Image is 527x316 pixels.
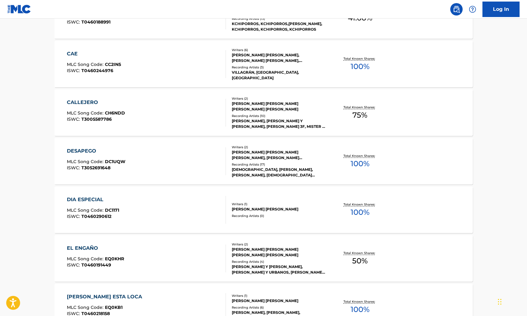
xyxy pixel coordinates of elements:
[67,110,105,116] span: MLC Song Code :
[232,293,325,298] div: Writers ( 1 )
[54,235,473,282] a: EL ENGAÑOMLC Song Code:EQ0KHRISWC:T0460191449Writers (2)[PERSON_NAME] [PERSON_NAME] [PERSON_NAME]...
[81,19,110,25] span: T0460188991
[232,65,325,70] div: Recording Artists ( 3 )
[54,41,473,87] a: CAEMLC Song Code:CC2IN5ISWC:T0460244976Writers (6)[PERSON_NAME] [PERSON_NAME], [PERSON_NAME] [PER...
[81,68,113,73] span: T0460244976
[81,262,111,268] span: T0460191449
[67,262,81,268] span: ISWC :
[232,305,325,310] div: Recording Artists ( 6 )
[54,187,473,233] a: DIA ESPECIALMLC Song Code:DC1171ISWC:T0460290612Writers (1)[PERSON_NAME] [PERSON_NAME]Recording A...
[105,62,121,67] span: CC2IN5
[343,56,377,61] p: Total Known Shares:
[67,50,121,58] div: CAE
[343,105,377,110] p: Total Known Shares:
[232,298,325,304] div: [PERSON_NAME] [PERSON_NAME]
[67,62,105,67] span: MLC Song Code :
[54,138,473,184] a: DESAPEGOMLC Song Code:DC1UQWISWC:T3052691648Writers (2)[PERSON_NAME] [PERSON_NAME] [PERSON_NAME],...
[7,5,31,14] img: MLC Logo
[450,3,463,15] a: Public Search
[466,3,479,15] div: Help
[232,118,325,129] div: [PERSON_NAME], [PERSON_NAME] Y [PERSON_NAME], [PERSON_NAME] 3F, MISTER H , [PERSON_NAME] [PERSON_...
[81,214,111,219] span: T0460290612
[105,207,119,213] span: DC1171
[343,251,377,255] p: Total Known Shares:
[67,19,81,25] span: ISWC :
[105,305,123,310] span: EQ0KB1
[67,214,81,219] span: ISWC :
[105,256,124,262] span: EQ0KHR
[232,214,325,218] div: Recording Artists ( 0 )
[81,165,110,171] span: T3052691648
[67,116,81,122] span: ISWC :
[232,70,325,81] div: VILLAGRÁN, [GEOGRAPHIC_DATA], [GEOGRAPHIC_DATA]
[343,202,377,207] p: Total Known Shares:
[232,52,325,63] div: [PERSON_NAME] [PERSON_NAME], [PERSON_NAME] [PERSON_NAME], [PERSON_NAME] [PERSON_NAME] [PERSON_NAM...
[232,145,325,149] div: Writers ( 2 )
[232,48,325,52] div: Writers ( 6 )
[453,6,460,13] img: search
[81,116,112,122] span: T3005587786
[105,110,125,116] span: CH6NDD
[67,99,125,106] div: CALLEJERO
[232,264,325,275] div: [PERSON_NAME] Y [PERSON_NAME], [PERSON_NAME] Y URBANOS, [PERSON_NAME] Y URBANOS, [PERSON_NAME] Y ...
[496,286,527,316] div: Widget de chat
[482,2,520,17] a: Log In
[232,206,325,212] div: [PERSON_NAME] [PERSON_NAME]
[67,147,125,155] div: DESAPEGO
[351,304,369,315] span: 100 %
[232,101,325,112] div: [PERSON_NAME] [PERSON_NAME] [PERSON_NAME] [PERSON_NAME]
[67,165,81,171] span: ISWC :
[67,68,81,73] span: ISWC :
[67,245,124,252] div: EL ENGAÑO
[351,158,369,169] span: 100 %
[232,96,325,101] div: Writers ( 2 )
[232,167,325,178] div: [DEMOGRAPHIC_DATA], [PERSON_NAME], [PERSON_NAME], [DEMOGRAPHIC_DATA][PERSON_NAME], PURAHEI SOUL
[232,114,325,118] div: Recording Artists ( 10 )
[54,89,473,136] a: CALLEJEROMLC Song Code:CH6NDDISWC:T3005587786Writers (2)[PERSON_NAME] [PERSON_NAME] [PERSON_NAME]...
[232,149,325,161] div: [PERSON_NAME] [PERSON_NAME] [PERSON_NAME], [PERSON_NAME] [PERSON_NAME] [PERSON_NAME]
[232,259,325,264] div: Recording Artists ( 4 )
[343,299,377,304] p: Total Known Shares:
[232,247,325,258] div: [PERSON_NAME] [PERSON_NAME] [PERSON_NAME] [PERSON_NAME]
[67,293,145,301] div: [PERSON_NAME] ESTA LOCA
[232,162,325,167] div: Recording Artists ( 17 )
[352,110,367,121] span: 75 %
[351,207,369,218] span: 100 %
[232,242,325,247] div: Writers ( 2 )
[232,202,325,206] div: Writers ( 1 )
[232,16,325,21] div: Recording Artists ( 13 )
[352,255,368,266] span: 50 %
[67,207,105,213] span: MLC Song Code :
[67,196,119,203] div: DIA ESPECIAL
[343,154,377,158] p: Total Known Shares:
[351,61,369,72] span: 100 %
[105,159,125,164] span: DC1UQW
[232,21,325,32] div: KCHIPORROS, KCHIPORROS,[PERSON_NAME], KCHIPORROS, KCHIPORROS, KCHIPORROS
[469,6,476,13] img: help
[67,305,105,310] span: MLC Song Code :
[496,286,527,316] iframe: Chat Widget
[67,159,105,164] span: MLC Song Code :
[498,292,502,311] div: Arrastrar
[67,256,105,262] span: MLC Song Code :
